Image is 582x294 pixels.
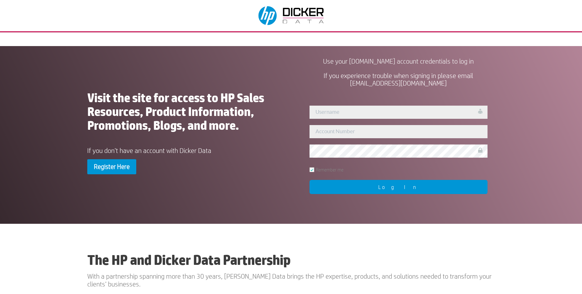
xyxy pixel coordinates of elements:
[324,72,473,87] span: If you experience trouble when signing in please email [EMAIL_ADDRESS][DOMAIN_NAME]
[310,180,488,194] input: Log In
[87,91,280,135] h1: Visit the site for access to HP Sales Resources, Product Information, Promotions, Blogs, and more.
[87,159,136,174] a: Register Here
[323,57,474,65] span: Use your [DOMAIN_NAME] account credentials to log in
[87,252,290,268] b: The HP and Dicker Data Partnership
[87,147,211,154] span: If you don’t have an account with Dicker Data
[310,125,488,138] input: Account Number
[310,167,343,172] label: Remember me
[310,106,488,119] input: Username
[255,3,329,28] img: Dicker Data & HP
